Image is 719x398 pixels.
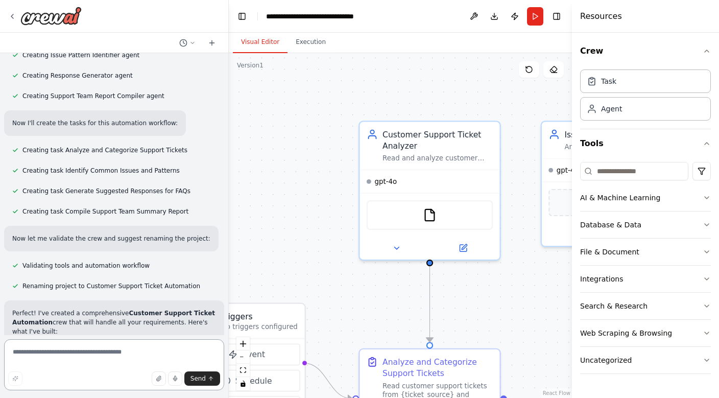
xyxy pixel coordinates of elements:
[22,262,150,270] span: Validating tools and automation workflow
[580,158,711,382] div: Tools
[190,374,206,383] span: Send
[580,347,711,373] button: Uncategorized
[8,371,22,386] button: Improve this prompt
[431,241,495,255] button: Open in side panel
[22,282,200,290] span: Renaming project to Customer Support Ticket Automation
[424,266,435,342] g: Edge from c339b2b4-d6bb-4978-9b2c-16493fe24294 to a50ebbb8-0437-4e46-8f3c-1b2a1515a12b
[12,119,178,128] p: Now I'll create the tasks for this automation workflow:
[580,37,711,65] button: Crew
[580,320,711,346] button: Web Scraping & Browsing
[564,129,675,140] div: Issue Pattern Identifier
[543,390,570,396] a: React Flow attribution
[549,9,564,24] button: Hide right sidebar
[580,65,711,129] div: Crew
[564,143,675,152] div: Analyze categorized tickets to identify common issues, recurring problems, and trending topics th...
[580,184,711,211] button: AI & Machine Learning
[266,11,381,21] nav: breadcrumb
[237,61,263,69] div: Version 1
[580,328,672,338] div: Web Scraping & Browsing
[22,51,139,59] span: Creating Issue Pattern Identifier agent
[580,193,660,203] div: AI & Machine Learning
[236,337,250,390] div: React Flow controls
[235,375,272,386] span: Schedule
[601,76,616,86] div: Task
[152,371,166,386] button: Upload files
[382,129,493,152] div: Customer Support Ticket Analyzer
[557,166,579,175] span: gpt-4o
[168,371,182,386] button: Click to speak your automation idea
[22,72,133,80] span: Creating Response Generator agent
[12,234,210,243] p: Now let me validate the crew and suggest renaming the project:
[541,121,683,247] div: Issue Pattern IdentifierAnalyze categorized tickets to identify common issues, recurring problems...
[423,208,437,222] img: FileReadTool
[175,37,200,49] button: Switch to previous chat
[382,356,493,379] div: Analyze and Categorize Support Tickets
[580,355,632,365] div: Uncategorized
[580,274,623,284] div: Integrations
[580,247,639,257] div: File & Document
[12,309,216,336] p: Perfect! I've created a comprehensive crew that will handle all your requirements. Here's what I'...
[601,104,622,114] div: Agent
[358,121,500,261] div: Customer Support Ticket AnalyzerRead and analyze customer support tickets from {ticket_source}, c...
[580,129,711,158] button: Tools
[20,7,82,25] img: Logo
[194,344,300,365] button: Event
[236,350,250,364] button: zoom out
[580,266,711,292] button: Integrations
[580,293,711,319] button: Search & Research
[194,370,300,391] button: Schedule
[22,146,187,154] span: Creating task Analyze and Categorize Support Tickets
[22,187,190,195] span: Creating task Generate Suggested Responses for FAQs
[184,371,220,386] button: Send
[236,377,250,390] button: toggle interactivity
[580,220,641,230] div: Database & Data
[235,9,249,24] button: Hide left sidebar
[236,364,250,377] button: fit view
[236,337,250,350] button: zoom in
[242,349,265,360] span: Event
[22,92,164,100] span: Creating Support Team Report Compiler agent
[580,212,711,238] button: Database & Data
[22,167,180,175] span: Creating task Identify Common Issues and Patterns
[580,10,622,22] h4: Resources
[221,311,298,322] h3: Triggers
[22,207,188,216] span: Creating task Compile Support Team Summary Report
[287,32,334,53] button: Execution
[374,177,397,186] span: gpt-4o
[580,239,711,265] button: File & Document
[221,322,298,331] p: No triggers configured
[382,154,493,163] div: Read and analyze customer support tickets from {ticket_source}, categorize them by urgency level ...
[580,301,648,311] div: Search & Research
[233,32,287,53] button: Visual Editor
[204,37,220,49] button: Start a new chat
